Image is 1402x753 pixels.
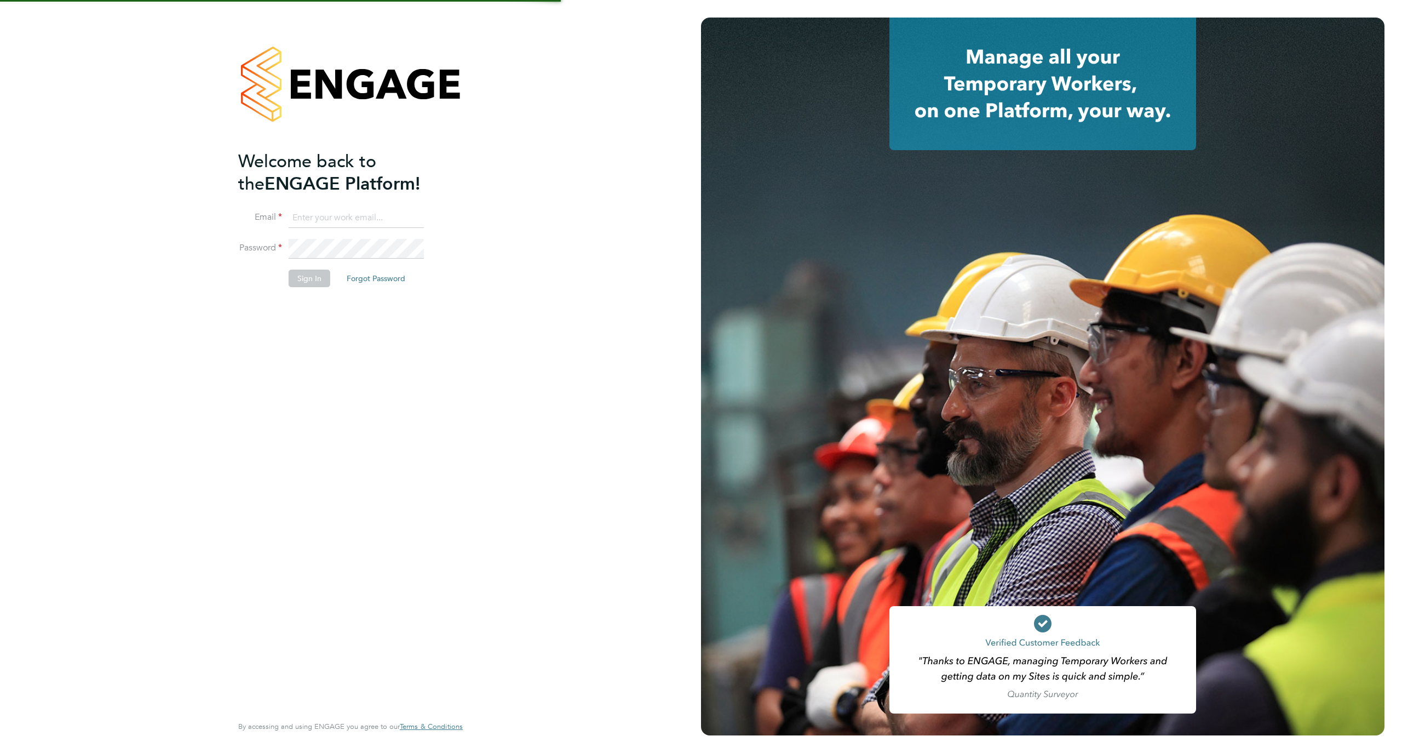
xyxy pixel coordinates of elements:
label: Email [238,212,282,223]
button: Sign In [289,270,330,287]
button: Forgot Password [338,270,414,287]
a: Terms & Conditions [400,722,463,731]
label: Password [238,242,282,254]
span: Terms & Conditions [400,722,463,731]
span: By accessing and using ENGAGE you agree to our [238,722,463,731]
input: Enter your work email... [289,208,424,228]
span: Welcome back to the [238,151,376,195]
h2: ENGAGE Platform! [238,150,452,195]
